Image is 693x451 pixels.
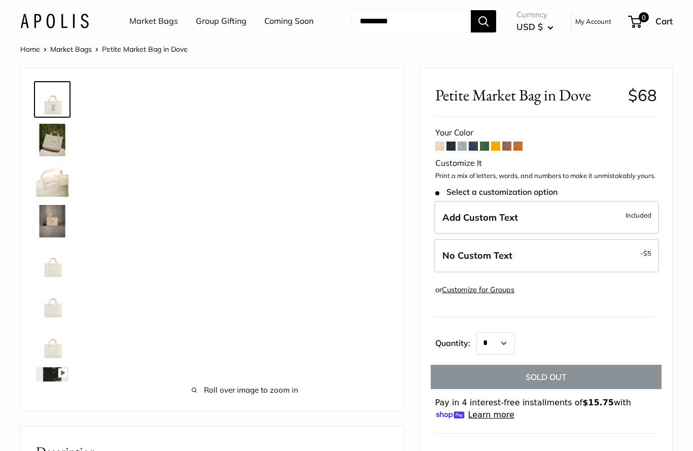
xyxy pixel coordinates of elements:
label: Quantity: [435,329,476,355]
a: Market Bags [50,45,92,54]
span: Cart [655,16,673,26]
span: Included [626,209,651,221]
div: Your Color [435,125,657,141]
img: Petite Market Bag in Dove [36,124,68,156]
span: $68 [628,85,657,105]
span: $5 [643,249,651,257]
a: Group Gifting [196,14,247,29]
img: Petite Market Bag in Dove [36,327,68,359]
a: Petite Market Bag in Dove [34,81,71,118]
div: Customize It [435,156,657,171]
input: Search... [352,10,471,32]
img: Petite Market Bag in Dove [36,164,68,197]
span: Petite Market Bag in Dove [102,45,188,54]
img: Apolis [20,14,89,28]
span: Petite Market Bag in Dove [435,86,620,105]
span: Roll over image to zoom in [102,383,389,397]
label: Add Custom Text [434,201,659,234]
span: Select a customization option [435,187,558,197]
div: or [435,283,514,297]
a: 0 Cart [629,13,673,29]
span: Currency [516,8,553,22]
a: Petite Market Bag in Dove [34,244,71,280]
button: Search [471,10,496,32]
span: 0 [639,12,649,22]
a: Home [20,45,40,54]
img: Petite Market Bag in Dove [36,205,68,237]
img: Petite Market Bag in Dove [36,83,68,116]
p: Print a mix of letters, words, and numbers to make it unmistakably yours. [435,171,657,181]
a: Petite Market Bag in Dove [34,122,71,158]
span: Add Custom Text [442,212,518,223]
img: Petite Market Bag in Dove [36,367,68,400]
a: Petite Market Bag in Dove [34,325,71,361]
span: No Custom Text [442,250,512,261]
span: - [640,247,651,259]
img: Petite Market Bag in Dove [36,246,68,278]
a: Petite Market Bag in Dove [34,365,71,402]
nav: Breadcrumb [20,43,188,56]
a: Customize for Groups [442,285,514,294]
button: SOLD OUT [431,365,662,389]
button: USD $ [516,19,553,35]
a: Petite Market Bag in Dove [34,162,71,199]
a: Petite Market Bag in Dove [34,284,71,321]
img: Petite Market Bag in Dove [36,286,68,319]
a: Coming Soon [264,14,314,29]
span: USD $ [516,21,543,32]
a: My Account [575,15,611,27]
a: Petite Market Bag in Dove [34,203,71,239]
a: Market Bags [129,14,178,29]
label: Leave Blank [434,239,659,272]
